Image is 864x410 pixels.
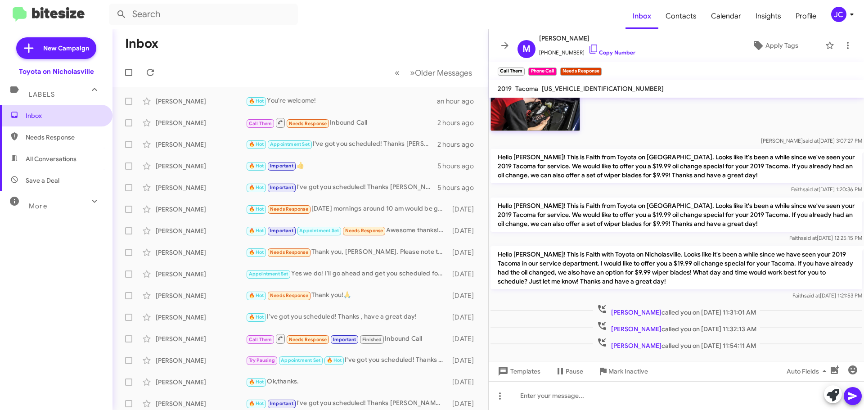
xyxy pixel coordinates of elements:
div: [DATE] [448,378,481,387]
span: Needs Response [270,206,308,212]
a: Calendar [704,3,748,29]
div: [PERSON_NAME] [156,226,246,235]
span: said at [801,234,817,241]
a: Contacts [658,3,704,29]
span: 🔥 Hot [249,228,264,234]
span: 🔥 Hot [249,141,264,147]
div: an hour ago [437,97,481,106]
div: I've got you scheduled! Thanks [PERSON_NAME], have a great day! [246,398,448,409]
div: Thank you, [PERSON_NAME]. Please note that the appointment is for my Avalon; not the Sienna. Just... [246,247,448,257]
span: [PERSON_NAME] [611,308,661,316]
div: [DATE] [448,226,481,235]
span: [PERSON_NAME] [611,325,661,333]
span: Templates [496,363,540,379]
span: Tacoma [515,85,538,93]
div: 2 hours ago [437,140,481,149]
div: You're welcome! [246,96,437,106]
div: [DATE] [448,291,481,300]
span: Needs Response [345,228,383,234]
div: [DATE] [448,334,481,343]
span: Important [270,228,293,234]
span: « [395,67,400,78]
div: [PERSON_NAME] [156,399,246,408]
span: Needs Response [270,293,308,298]
span: 🔥 Hot [249,185,264,190]
small: Phone Call [528,68,556,76]
span: M [522,42,531,56]
span: Important [270,163,293,169]
div: [PERSON_NAME] [156,248,246,257]
span: More [29,202,47,210]
h1: Inbox [125,36,158,51]
a: New Campaign [16,37,96,59]
span: Faith [DATE] 1:20:36 PM [791,186,862,193]
span: Apply Tags [765,37,798,54]
span: Important [333,337,356,342]
button: Pause [548,363,590,379]
span: called you on [DATE] 11:31:01 AM [593,304,760,317]
nav: Page navigation example [390,63,477,82]
div: [PERSON_NAME] [156,118,246,127]
button: Next [405,63,477,82]
span: called you on [DATE] 11:54:11 AM [593,337,760,350]
div: [DATE] [448,205,481,214]
a: Inbox [625,3,658,29]
span: said at [803,137,819,144]
p: Hello [PERSON_NAME]! This is Faith from Toyota on [GEOGRAPHIC_DATA]. Looks like it's been a while... [490,149,862,183]
span: 🔥 Hot [249,163,264,169]
div: [PERSON_NAME] [156,356,246,365]
div: 5 hours ago [437,183,481,192]
span: 🔥 Hot [249,293,264,298]
div: I've got you scheduled! Thanks [PERSON_NAME], have a great day! [246,182,437,193]
a: Profile [788,3,823,29]
button: Mark Inactive [590,363,655,379]
div: 2 hours ago [437,118,481,127]
div: Inbound Call [246,333,448,344]
div: [PERSON_NAME] [156,270,246,279]
span: [PERSON_NAME] [539,33,635,44]
span: Mark Inactive [608,363,648,379]
span: Finished [362,337,382,342]
span: Faith [DATE] 12:25:15 PM [789,234,862,241]
span: called you on [DATE] 11:32:13 AM [593,320,760,333]
span: Inbox [26,111,102,120]
span: All Conversations [26,154,76,163]
span: Call Them [249,337,272,342]
button: Previous [389,63,405,82]
span: Needs Response [289,337,327,342]
span: 2019 [498,85,512,93]
span: Appointment Set [249,271,288,277]
span: Call Them [249,121,272,126]
div: Ok,thanks. [246,377,448,387]
div: Yes we do! I'll go ahead and get you scheduled for then. Let me know if you need anything else, a... [246,269,448,279]
span: 🔥 Hot [249,314,264,320]
span: said at [803,186,819,193]
button: Templates [489,363,548,379]
span: Try Pausing [249,357,275,363]
span: Important [270,185,293,190]
div: Awesome thanks!!!! [246,225,448,236]
div: [PERSON_NAME] [156,378,246,387]
small: Call Them [498,68,525,76]
div: [PERSON_NAME] [156,140,246,149]
span: [PERSON_NAME] [611,342,661,350]
span: Auto Fields [787,363,830,379]
a: Copy Number [588,49,635,56]
div: 👍 [246,161,437,171]
div: [DATE] [448,399,481,408]
span: [PHONE_NUMBER] [539,44,635,57]
div: Inbound Call [246,117,437,128]
span: [PERSON_NAME] [DATE] 3:07:27 PM [761,137,862,144]
div: 5 hours ago [437,162,481,171]
div: [PERSON_NAME] [156,313,246,322]
div: [PERSON_NAME] [156,334,246,343]
div: [DATE] [448,248,481,257]
div: [DATE] mornings around 10 am would be great [246,204,448,214]
span: Pause [566,363,583,379]
button: JC [823,7,854,22]
span: Needs Response [270,249,308,255]
div: Toyota on Nicholasville [19,67,94,76]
